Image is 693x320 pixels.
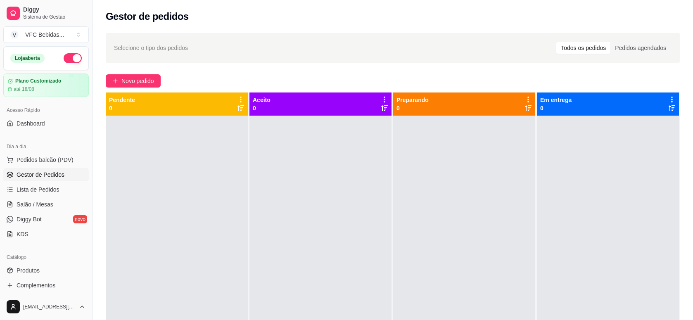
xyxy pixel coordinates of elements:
[121,76,154,85] span: Novo pedido
[540,96,572,104] p: Em entrega
[17,185,59,194] span: Lista de Pedidos
[17,156,74,164] span: Pedidos balcão (PDV)
[3,297,89,317] button: [EMAIL_ADDRESS][DOMAIN_NAME]
[109,96,135,104] p: Pendente
[3,264,89,277] a: Produtos
[14,86,34,92] article: até 18/08
[3,140,89,153] div: Dia a dia
[396,96,429,104] p: Preparando
[64,53,82,63] button: Alterar Status
[17,266,40,275] span: Produtos
[3,198,89,211] a: Salão / Mesas
[3,73,89,97] a: Plano Customizadoaté 18/08
[3,168,89,181] a: Gestor de Pedidos
[253,96,271,104] p: Aceito
[610,42,671,54] div: Pedidos agendados
[3,279,89,292] a: Complementos
[3,3,89,23] a: DiggySistema de Gestão
[23,6,85,14] span: Diggy
[23,14,85,20] span: Sistema de Gestão
[23,303,76,310] span: [EMAIL_ADDRESS][DOMAIN_NAME]
[3,228,89,241] a: KDS
[10,31,19,39] span: V
[17,215,42,223] span: Diggy Bot
[3,251,89,264] div: Catálogo
[3,26,89,43] button: Select a team
[109,104,135,112] p: 0
[106,74,161,88] button: Novo pedido
[17,200,53,209] span: Salão / Mesas
[25,31,64,39] div: VFC Bebidas ...
[106,10,189,23] h2: Gestor de pedidos
[253,104,271,112] p: 0
[3,183,89,196] a: Lista de Pedidos
[17,281,55,289] span: Complementos
[3,213,89,226] a: Diggy Botnovo
[3,117,89,130] a: Dashboard
[3,104,89,117] div: Acesso Rápido
[114,43,188,52] span: Selecione o tipo dos pedidos
[540,104,572,112] p: 0
[556,42,610,54] div: Todos os pedidos
[396,104,429,112] p: 0
[10,54,45,63] div: Loja aberta
[17,171,64,179] span: Gestor de Pedidos
[17,230,28,238] span: KDS
[3,153,89,166] button: Pedidos balcão (PDV)
[17,119,45,128] span: Dashboard
[112,78,118,84] span: plus
[15,78,61,84] article: Plano Customizado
